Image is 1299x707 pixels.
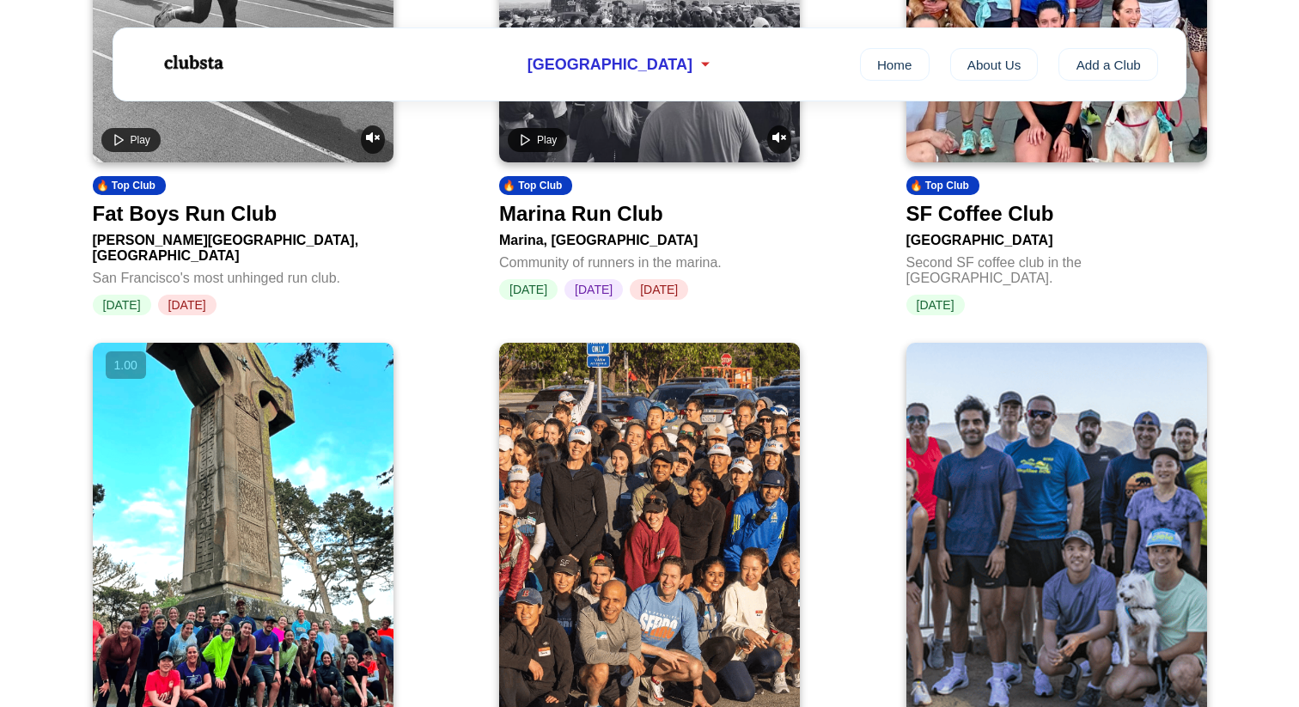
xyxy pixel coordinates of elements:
div: 🔥 Top Club [906,176,979,195]
a: About Us [950,48,1039,81]
button: Play video [101,128,161,152]
span: [DATE] [906,295,965,315]
div: Fat Boys Run Club [93,202,277,226]
button: Play video [508,128,567,152]
span: Play [131,134,150,146]
span: [DATE] [93,295,151,315]
a: Home [860,48,930,81]
div: [PERSON_NAME][GEOGRAPHIC_DATA], [GEOGRAPHIC_DATA] [93,226,393,264]
div: SF Coffee Club [906,202,1054,226]
span: Play [537,134,557,146]
div: 🔥 Top Club [93,176,166,195]
div: Community of runners in the marina. [499,248,800,271]
div: Marina Run Club [499,202,663,226]
span: [DATE] [564,279,623,300]
div: San Francisco's most unhinged run club. [93,264,393,286]
div: [GEOGRAPHIC_DATA] [906,226,1207,248]
span: [DATE] [630,279,688,300]
span: [DATE] [499,279,558,300]
button: Unmute video [767,125,791,154]
span: [DATE] [158,295,216,315]
a: Add a Club [1058,48,1158,81]
div: Marina, [GEOGRAPHIC_DATA] [499,226,800,248]
div: 🔥 Top Club [499,176,572,195]
div: Second SF coffee club in the [GEOGRAPHIC_DATA]. [906,248,1207,286]
img: Logo [141,41,244,84]
button: Unmute video [361,125,385,154]
span: [GEOGRAPHIC_DATA] [528,56,692,74]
